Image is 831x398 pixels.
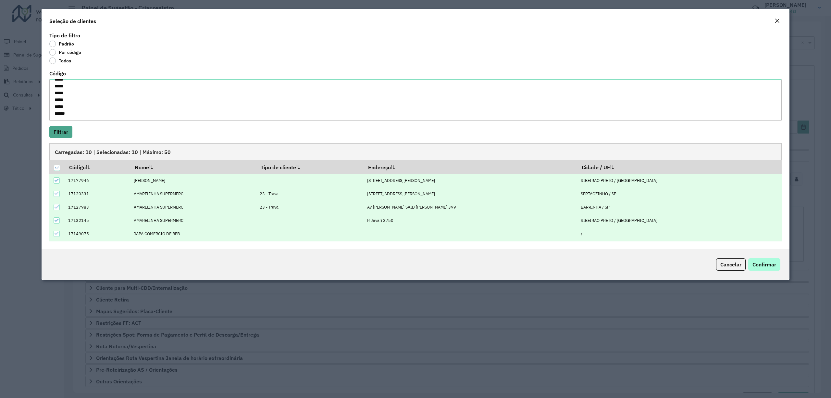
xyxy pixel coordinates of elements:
[65,187,130,200] td: 17120331
[577,240,781,254] td: RIBEIRAO PRETO / [GEOGRAPHIC_DATA]
[364,160,577,174] th: Endereço
[49,58,71,64] label: Todos
[577,160,781,174] th: Cidade / UF
[65,227,130,240] td: 17149075
[364,187,577,200] td: [STREET_ADDRESS][PERSON_NAME]
[577,187,781,200] td: SERTAOZINHO / SP
[364,240,577,254] td: 008 [STREET_ADDRESS]
[577,214,781,227] td: RIBEIRAO PRETO / [GEOGRAPHIC_DATA]
[130,160,256,174] th: Nome
[577,200,781,214] td: BARRINHA / SP
[364,214,577,227] td: R Javari 3750
[752,261,776,268] span: Confirmar
[256,160,364,174] th: Tipo de cliente
[49,70,66,77] label: Código
[49,32,80,39] label: Tipo de filtro
[364,200,577,214] td: AV [PERSON_NAME] SAID [PERSON_NAME] 399
[65,174,130,187] td: 17177946
[773,17,782,25] button: Close
[716,258,746,271] button: Cancelar
[775,18,780,23] em: Fechar
[65,214,130,227] td: 17132145
[577,227,781,240] td: /
[577,174,781,187] td: RIBEIRAO PRETO / [GEOGRAPHIC_DATA]
[49,41,74,47] label: Padrão
[130,187,256,200] td: AMARELINHA SUPERMERC
[49,17,96,25] h4: Seleção de clientes
[65,200,130,214] td: 17127983
[130,240,256,254] td: [PERSON_NAME]
[49,49,81,56] label: Por código
[130,200,256,214] td: AMARELINHA SUPERMERC
[364,174,577,187] td: [STREET_ADDRESS][PERSON_NAME]
[256,200,364,214] td: 23 - Trava
[65,240,130,254] td: 17136132
[49,126,72,138] button: Filtrar
[49,143,782,160] div: Carregadas: 10 | Selecionadas: 10 | Máximo: 50
[720,261,741,268] span: Cancelar
[130,227,256,240] td: JAPA COMERCIO DE BEB
[748,258,780,271] button: Confirmar
[130,214,256,227] td: AMARELINHA SUPERMERC
[256,187,364,200] td: 23 - Trava
[130,174,256,187] td: [PERSON_NAME]
[65,160,130,174] th: Código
